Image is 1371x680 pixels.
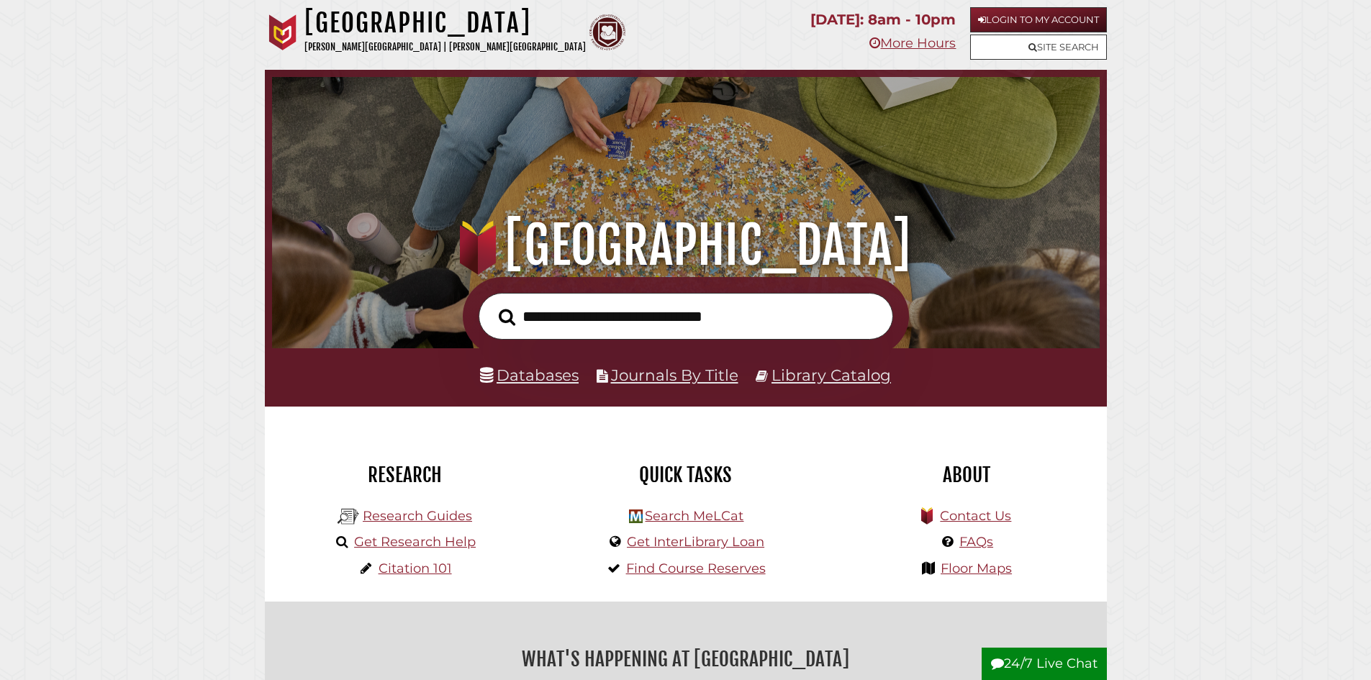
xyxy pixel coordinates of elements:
a: Login to My Account [970,7,1107,32]
h1: [GEOGRAPHIC_DATA] [292,214,1079,277]
h2: Research [276,463,535,487]
a: Get InterLibrary Loan [627,534,764,550]
h1: [GEOGRAPHIC_DATA] [304,7,586,39]
img: Hekman Library Logo [338,506,359,527]
a: FAQs [959,534,993,550]
h2: What's Happening at [GEOGRAPHIC_DATA] [276,643,1096,676]
img: Hekman Library Logo [629,509,643,523]
a: Library Catalog [772,366,891,384]
a: Contact Us [940,508,1011,524]
a: Get Research Help [354,534,476,550]
p: [PERSON_NAME][GEOGRAPHIC_DATA] | [PERSON_NAME][GEOGRAPHIC_DATA] [304,39,586,55]
a: Site Search [970,35,1107,60]
a: Find Course Reserves [626,561,766,576]
h2: Quick Tasks [556,463,815,487]
i: Search [499,308,515,326]
img: Calvin Theological Seminary [589,14,625,50]
button: Search [492,304,522,330]
a: Floor Maps [941,561,1012,576]
a: Citation 101 [379,561,452,576]
h2: About [837,463,1096,487]
p: [DATE]: 8am - 10pm [810,7,956,32]
a: More Hours [869,35,956,51]
a: Journals By Title [611,366,738,384]
a: Search MeLCat [645,508,743,524]
a: Research Guides [363,508,472,524]
img: Calvin University [265,14,301,50]
a: Databases [480,366,579,384]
